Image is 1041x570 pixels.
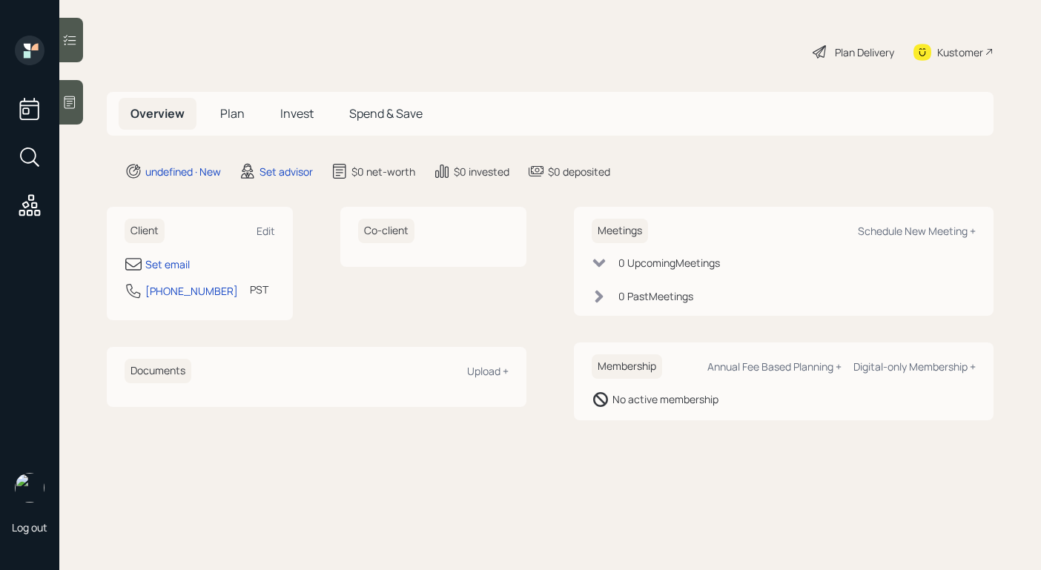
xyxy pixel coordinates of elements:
[220,105,245,122] span: Plan
[707,359,842,374] div: Annual Fee Based Planning +
[145,256,190,272] div: Set email
[592,354,662,379] h6: Membership
[548,164,610,179] div: $0 deposited
[612,391,718,407] div: No active membership
[358,219,414,243] h6: Co-client
[349,105,423,122] span: Spend & Save
[257,224,275,238] div: Edit
[260,164,313,179] div: Set advisor
[618,288,693,304] div: 0 Past Meeting s
[454,164,509,179] div: $0 invested
[351,164,415,179] div: $0 net-worth
[250,282,268,297] div: PST
[125,359,191,383] h6: Documents
[280,105,314,122] span: Invest
[145,283,238,299] div: [PHONE_NUMBER]
[858,224,976,238] div: Schedule New Meeting +
[145,164,221,179] div: undefined · New
[130,105,185,122] span: Overview
[125,219,165,243] h6: Client
[618,255,720,271] div: 0 Upcoming Meeting s
[835,44,894,60] div: Plan Delivery
[467,364,509,378] div: Upload +
[937,44,983,60] div: Kustomer
[12,520,47,534] div: Log out
[15,473,44,503] img: robby-grisanti-headshot.png
[592,219,648,243] h6: Meetings
[853,359,976,374] div: Digital-only Membership +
